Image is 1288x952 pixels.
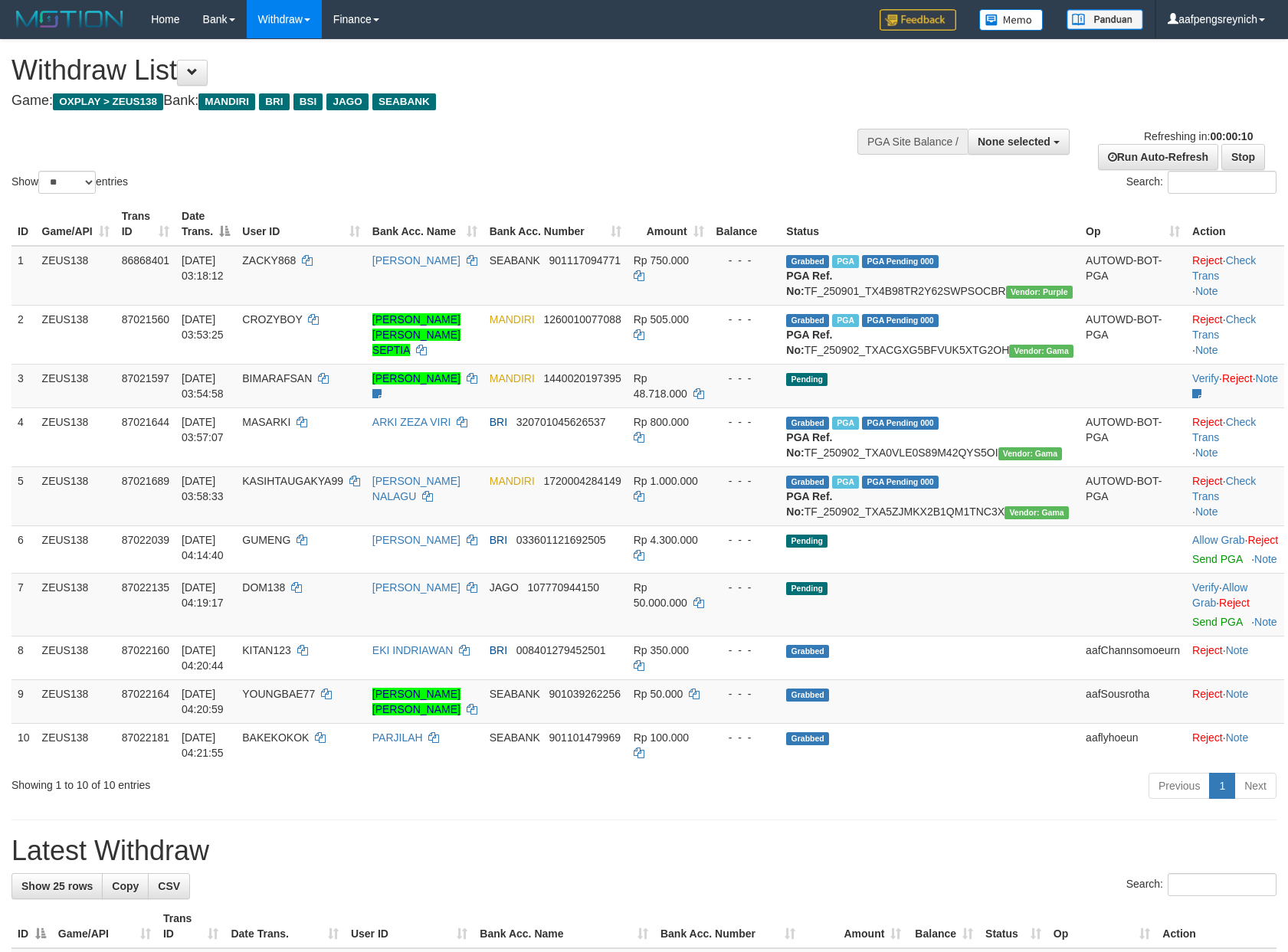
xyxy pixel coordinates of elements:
[544,372,621,384] span: Copy 1440020197395 to clipboard
[122,688,169,700] span: 87022164
[1192,553,1242,565] a: Send PGA
[1186,364,1284,407] td: · ·
[112,880,139,892] span: Copy
[786,417,829,430] span: Grabbed
[1192,731,1223,744] a: Reject
[1192,534,1247,546] span: ·
[1192,581,1247,609] a: Allow Grab
[1186,246,1284,306] td: · ·
[36,305,116,364] td: ZEUS138
[716,643,775,658] div: - - -
[11,55,844,86] h1: Withdraw List
[1186,723,1284,767] td: ·
[780,202,1080,246] th: Status
[36,525,116,573] td: ZEUS138
[1005,506,1069,519] span: Vendor URL: https://trx31.1velocity.biz
[832,476,859,489] span: Marked by aafpengsreynich
[786,314,829,327] span: Grabbed
[372,93,436,110] span: SEABANK
[11,525,36,573] td: 6
[786,645,829,658] span: Grabbed
[549,731,621,744] span: Copy 901101479969 to clipboard
[36,364,116,407] td: ZEUS138
[36,466,116,525] td: ZEUS138
[1080,202,1186,246] th: Op: activate to sort column ascending
[1192,475,1256,502] a: Check Trans
[862,255,939,268] span: PGA Pending
[122,731,169,744] span: 87022181
[490,644,507,656] span: BRI
[634,313,689,326] span: Rp 505.000
[182,372,224,400] span: [DATE] 03:54:58
[832,255,859,268] span: Marked by aaftrukkakada
[36,636,116,679] td: ZEUS138
[490,731,540,744] span: SEABANK
[979,9,1044,31] img: Button%20Memo.svg
[11,771,525,793] div: Showing 1 to 10 of 10 entries
[372,581,460,594] a: [PERSON_NAME]
[832,314,859,327] span: Marked by aafpengsreynich
[372,313,460,356] a: [PERSON_NAME] [PERSON_NAME] SEPTIA
[36,723,116,767] td: ZEUS138
[122,313,169,326] span: 87021560
[52,905,157,948] th: Game/API: activate to sort column ascending
[242,534,290,546] span: GUMENG
[786,582,828,595] span: Pending
[102,873,149,899] a: Copy
[36,679,116,723] td: ZEUS138
[549,688,621,700] span: Copy 901039262256 to clipboard
[242,416,290,428] span: MASARKI
[242,731,309,744] span: BAKEKOKOK
[122,475,169,487] span: 87021689
[549,254,621,267] span: Copy 901117094771 to clipboard
[1080,636,1186,679] td: aafChannsomoeurn
[182,644,224,672] span: [DATE] 04:20:44
[1186,636,1284,679] td: ·
[780,246,1080,306] td: TF_250901_TX4B98TR2Y62SWPSOCBR
[158,880,180,892] span: CSV
[1186,305,1284,364] td: · ·
[786,329,832,356] b: PGA Ref. No:
[1192,475,1223,487] a: Reject
[372,372,460,384] a: [PERSON_NAME]
[1098,144,1218,170] a: Run Auto-Refresh
[11,679,36,723] td: 9
[1168,873,1277,896] input: Search:
[780,407,1080,466] td: TF_250902_TXA0VLE0S89M42QYS5OI
[483,202,628,246] th: Bank Acc. Number: activate to sort column ascending
[832,417,859,430] span: Marked by aafsolysreylen
[182,254,224,282] span: [DATE] 03:18:12
[1209,773,1235,799] a: 1
[372,475,460,502] a: [PERSON_NAME] NALAGU
[1186,573,1284,636] td: · ·
[1126,873,1277,896] label: Search:
[11,873,103,899] a: Show 25 rows
[122,416,169,428] span: 87021644
[780,305,1080,364] td: TF_250902_TXACGXG5BFVUK5XTG2OH
[1195,447,1218,459] a: Note
[1222,372,1253,384] a: Reject
[1226,731,1249,744] a: Note
[372,534,460,546] a: [PERSON_NAME]
[490,688,540,700] span: SEABANK
[490,313,535,326] span: MANDIRI
[634,644,689,656] span: Rp 350.000
[122,254,169,267] span: 86868401
[716,580,775,595] div: - - -
[1186,679,1284,723] td: ·
[122,644,169,656] span: 87022160
[634,254,689,267] span: Rp 750.000
[1234,773,1277,799] a: Next
[634,688,683,700] span: Rp 50.000
[1047,905,1156,948] th: Op: activate to sort column ascending
[716,532,775,548] div: - - -
[968,129,1070,155] button: None selected
[53,93,163,110] span: OXPLAY > ZEUS138
[1080,466,1186,525] td: AUTOWD-BOT-PGA
[716,414,775,430] div: - - -
[1192,581,1247,609] span: ·
[490,254,540,267] span: SEABANK
[1186,466,1284,525] td: · ·
[862,417,939,430] span: PGA Pending
[1192,313,1223,326] a: Reject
